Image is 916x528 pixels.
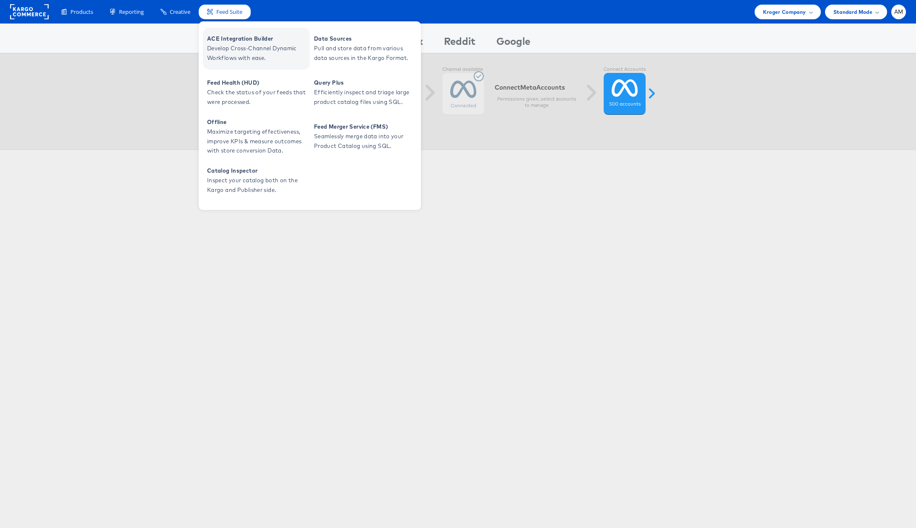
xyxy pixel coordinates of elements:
a: ACE Integration Builder Develop Cross-Channel Dynamic Workflows with ease. [203,28,310,70]
label: Connect Accounts [604,66,646,73]
span: Offline [207,117,308,127]
span: Feed Health (HUD) [207,78,308,88]
label: 500 accounts [609,101,641,108]
a: Offline Maximize targeting effectiveness, improve KPIs & measure outcomes with store conversion D... [203,116,310,158]
h6: Connect Accounts [495,83,579,91]
span: Maximize targeting effectiveness, improve KPIs & measure outcomes with store conversion Data. [207,127,308,155]
label: Channel available [442,66,484,73]
span: Feed Suite [216,8,242,16]
p: Permissions given, select accounts to manage [495,96,579,109]
span: Creative [170,8,190,16]
span: Catalog Inspector [207,166,308,176]
div: Reddit [444,34,475,53]
span: Pull and store data from various data sources in the Kargo Format. [314,44,415,63]
span: Query Plus [314,78,415,88]
span: Data Sources [314,34,415,44]
span: Products [70,8,93,16]
span: AM [894,9,903,15]
span: ACE Integration Builder [207,34,308,44]
a: Feed Health (HUD) Check the status of your feeds that were processed. [203,72,310,114]
span: Check the status of your feeds that were processed. [207,88,308,107]
span: Reporting [119,8,144,16]
a: Feed Merger Service (FMS) Seamlessly merge data into your Product Catalog using SQL. [310,116,417,158]
div: Google [496,34,530,53]
span: Kroger Company [763,8,806,16]
a: Query Plus Efficiently inspect and triage large product catalog files using SQL. [310,72,417,114]
span: meta [520,83,536,91]
a: Data Sources Pull and store data from various data sources in the Kargo Format. [310,28,417,70]
span: Inspect your catalog both on the Kargo and Publisher side. [207,176,308,195]
span: Feed Merger Service (FMS) [314,122,415,132]
span: Seamlessly merge data into your Product Catalog using SQL. [314,132,415,151]
span: Efficiently inspect and triage large product catalog files using SQL. [314,88,415,107]
span: Develop Cross-Channel Dynamic Workflows with ease. [207,44,308,63]
span: Standard Mode [833,8,872,16]
a: Catalog Inspector Inspect your catalog both on the Kargo and Publisher side. [203,160,310,202]
div: Tiktok [393,34,423,53]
